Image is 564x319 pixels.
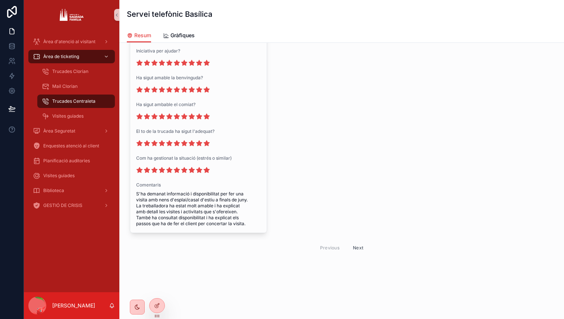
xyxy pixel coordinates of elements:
[136,155,261,161] span: Com ha gestionat la situació (estrés o similar)
[28,169,115,182] a: Visites guiades
[127,29,151,43] a: Resum
[43,128,75,134] span: Àrea Seguretat
[28,154,115,168] a: Planificació auditories
[28,35,115,48] a: Àrea d'atenció al visitant
[52,302,95,309] p: [PERSON_NAME]
[43,188,64,194] span: Biblioteca
[52,83,78,89] span: Mail Clorian
[24,30,119,222] div: scrollable content
[170,32,195,39] span: Gràfiques
[136,182,261,188] span: Comentaris
[60,9,83,21] img: App logo
[43,202,82,208] span: GESTIÓ DE CRISIS
[52,98,95,104] span: Trucades Centraleta
[37,95,115,108] a: Trucades Centraleta
[37,65,115,78] a: Trucades Clorian
[43,143,99,149] span: Enquestes atenció al client
[43,39,95,45] span: Àrea d'atenció al visitant
[37,109,115,123] a: Visites guiades
[37,80,115,93] a: Mail Clorian
[136,102,261,108] span: Ha sigut ambable el comiat?
[28,184,115,197] a: Biblioteca
[134,32,151,39] span: Resum
[43,173,75,179] span: Visites guiades
[43,54,79,60] span: Àrea de ticketing
[28,199,115,212] a: GESTIÓ DE CRISIS
[28,124,115,138] a: Àrea Seguretat
[136,75,261,81] span: Ha sigut amable la benvinguda?
[163,29,195,44] a: Gràfiques
[127,9,212,19] h1: Servei telefònic Basílica
[43,158,90,164] span: Planificació auditories
[28,139,115,153] a: Enquestes atenció al client
[52,113,84,119] span: Visites guiades
[28,50,115,63] a: Àrea de ticketing
[136,128,261,134] span: El to de la trucada ha sigut l'adequat?
[136,191,261,227] span: S'ha demanat informació i disponibilitat per fer una visita amb nens d'esplai/casal d'estiu a fin...
[136,48,261,54] span: Iniciativa per ajudar?
[52,68,88,74] span: Trucades Clorian
[348,242,369,253] button: Next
